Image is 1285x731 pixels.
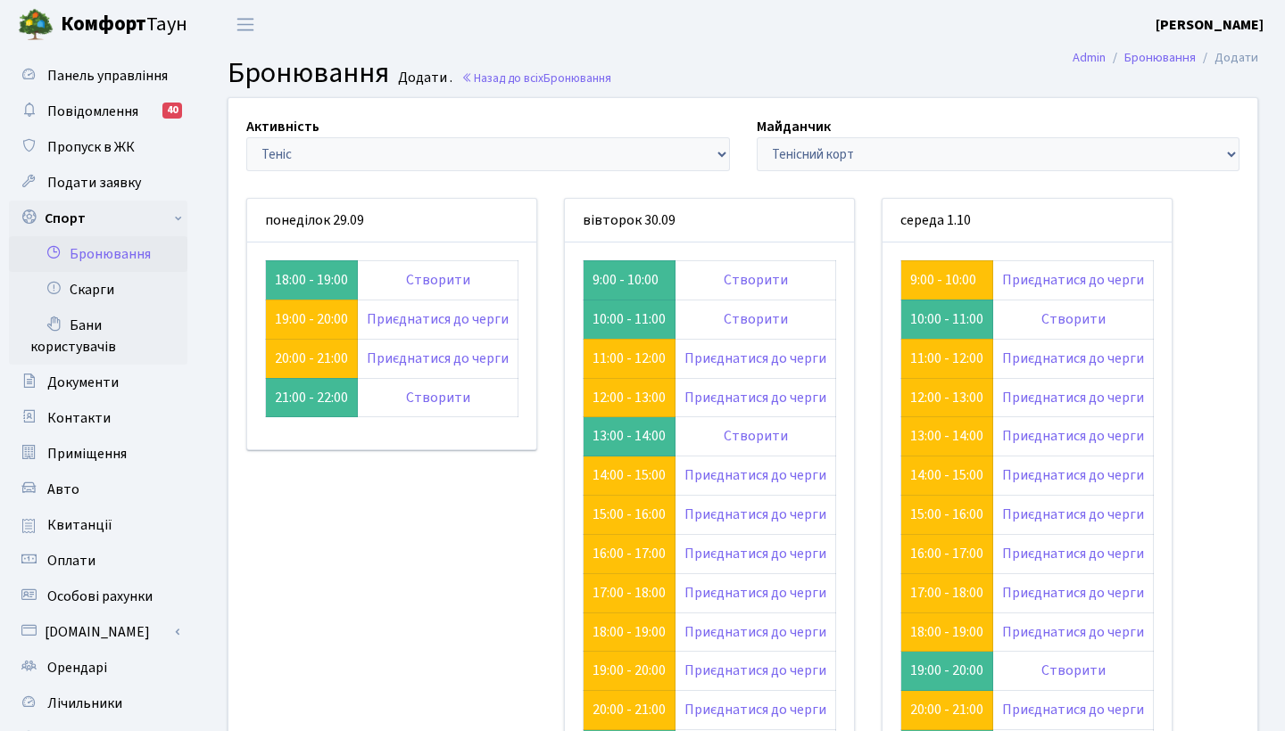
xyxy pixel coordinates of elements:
[724,270,788,290] a: Створити
[901,652,993,691] td: 19:00 - 20:00
[47,480,79,499] span: Авто
[47,102,138,121] span: Повідомлення
[901,300,993,339] td: 10:00 - 11:00
[1041,661,1106,680] a: Створити
[1046,39,1285,77] nav: breadcrumb
[1002,622,1144,642] a: Приєднатися до черги
[1002,270,1144,290] a: Приєднатися до черги
[543,70,611,86] span: Бронювання
[584,417,676,456] td: 13:00 - 14:00
[684,544,826,563] a: Приєднатися до черги
[910,700,983,719] a: 20:00 - 21:00
[1002,349,1144,368] a: Приєднатися до черги
[1196,48,1258,68] li: Додати
[684,505,826,524] a: Приєднатися до черги
[266,378,358,417] td: 21:00 - 22:00
[9,400,187,436] a: Контакти
[1002,544,1144,563] a: Приєднатися до черги
[593,388,666,407] a: 12:00 - 13:00
[593,622,666,642] a: 18:00 - 19:00
[910,388,983,407] a: 12:00 - 13:00
[9,650,187,686] a: Орендарі
[47,658,107,678] span: Орендарі
[275,309,348,329] a: 19:00 - 20:00
[9,507,187,543] a: Квитанції
[9,472,187,507] a: Авто
[1002,505,1144,524] a: Приєднатися до черги
[1002,583,1144,603] a: Приєднатися до черги
[1124,48,1196,67] a: Бронювання
[593,544,666,563] a: 16:00 - 17:00
[61,10,187,40] span: Таун
[275,349,348,368] a: 20:00 - 21:00
[18,7,54,43] img: logo.png
[47,173,141,193] span: Подати заявку
[1002,700,1144,719] a: Приєднатися до черги
[910,465,983,485] a: 14:00 - 15:00
[247,199,536,242] div: понеділок 29.09
[9,272,187,308] a: Скарги
[684,622,826,642] a: Приєднатися до черги
[162,103,182,119] div: 40
[757,116,831,137] label: Майданчик
[461,70,611,86] a: Назад до всіхБронювання
[910,349,983,368] a: 11:00 - 12:00
[593,349,666,368] a: 11:00 - 12:00
[593,505,666,524] a: 15:00 - 16:00
[910,583,983,603] a: 17:00 - 18:00
[593,583,666,603] a: 17:00 - 18:00
[593,700,666,719] a: 20:00 - 21:00
[565,199,854,242] div: вівторок 30.09
[684,661,826,680] a: Приєднатися до черги
[47,137,135,157] span: Пропуск в ЖК
[1073,48,1106,67] a: Admin
[684,465,826,485] a: Приєднатися до черги
[9,436,187,472] a: Приміщення
[724,309,788,329] a: Створити
[47,515,112,535] span: Квитанції
[223,10,268,39] button: Переключити навігацію
[246,116,319,137] label: Активність
[1156,14,1264,36] a: [PERSON_NAME]
[910,622,983,642] a: 18:00 - 19:00
[910,544,983,563] a: 16:00 - 17:00
[9,129,187,165] a: Пропуск в ЖК
[367,309,509,329] a: Приєднатися до черги
[9,165,187,201] a: Подати заявку
[910,426,983,446] a: 13:00 - 14:00
[584,260,676,300] td: 9:00 - 10:00
[47,373,119,392] span: Документи
[47,66,168,86] span: Панель управління
[367,349,509,368] a: Приєднатися до черги
[47,587,153,606] span: Особові рахунки
[684,349,826,368] a: Приєднатися до черги
[593,465,666,485] a: 14:00 - 15:00
[266,260,358,300] td: 18:00 - 19:00
[1041,309,1106,329] a: Створити
[9,686,187,721] a: Лічильники
[910,270,976,290] a: 9:00 - 10:00
[9,579,187,614] a: Особові рахунки
[9,58,187,94] a: Панель управління
[684,583,826,603] a: Приєднатися до черги
[47,551,95,571] span: Оплати
[1002,426,1144,446] a: Приєднатися до черги
[9,308,187,365] a: Бани користувачів
[47,444,127,464] span: Приміщення
[9,543,187,579] a: Оплати
[593,661,666,680] a: 19:00 - 20:00
[47,408,111,428] span: Контакти
[61,10,146,38] b: Комфорт
[228,53,389,94] span: Бронювання
[406,270,470,290] a: Створити
[1002,465,1144,485] a: Приєднатися до черги
[394,70,452,86] small: Додати .
[406,388,470,407] a: Створити
[584,300,676,339] td: 10:00 - 11:00
[883,199,1172,242] div: середа 1.10
[910,505,983,524] a: 15:00 - 16:00
[9,236,187,272] a: Бронювання
[9,94,187,129] a: Повідомлення40
[9,614,187,650] a: [DOMAIN_NAME]
[1002,388,1144,407] a: Приєднатися до черги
